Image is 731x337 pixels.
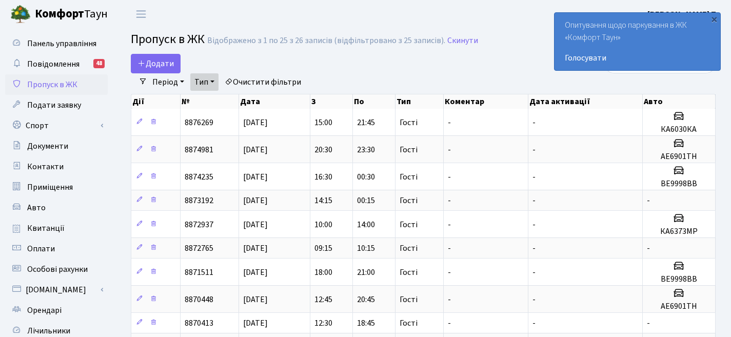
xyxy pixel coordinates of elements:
[5,300,108,321] a: Орендарі
[528,94,642,109] th: Дата активації
[447,36,478,46] a: Скинути
[647,152,711,162] h5: АЕ6901ТН
[131,30,205,48] span: Пропуск в ЖК
[357,243,375,254] span: 10:15
[185,144,213,155] span: 8874981
[5,239,108,259] a: Оплати
[532,195,536,206] span: -
[565,52,710,64] a: Голосувати
[400,196,418,205] span: Гості
[709,14,719,24] div: ×
[448,219,451,230] span: -
[27,58,80,70] span: Повідомлення
[243,219,268,230] span: [DATE]
[35,6,108,23] span: Таун
[647,274,711,284] h5: ВЕ9998ВВ
[243,294,268,305] span: [DATE]
[400,118,418,127] span: Гості
[27,305,62,316] span: Орендарі
[532,117,536,128] span: -
[647,8,719,21] a: [PERSON_NAME] П.
[243,195,268,206] span: [DATE]
[647,125,711,134] h5: КА6030КА
[93,59,105,68] div: 48
[647,195,650,206] span: -
[314,171,332,183] span: 16:30
[27,141,68,152] span: Документи
[647,318,650,329] span: -
[5,54,108,74] a: Повідомлення48
[207,36,445,46] div: Відображено з 1 по 25 з 26 записів (відфільтровано з 25 записів).
[400,319,418,327] span: Гості
[27,325,70,336] span: Лічильники
[357,195,375,206] span: 00:15
[5,177,108,197] a: Приміщення
[5,218,108,239] a: Квитанції
[314,243,332,254] span: 09:15
[5,74,108,95] a: Пропуск в ЖК
[243,243,268,254] span: [DATE]
[5,259,108,280] a: Особові рахунки
[314,219,332,230] span: 10:00
[532,294,536,305] span: -
[5,136,108,156] a: Документи
[400,146,418,154] span: Гості
[448,171,451,183] span: -
[185,267,213,278] span: 8871511
[27,223,65,234] span: Квитанції
[185,243,213,254] span: 8872765
[448,117,451,128] span: -
[357,294,375,305] span: 20:45
[314,117,332,128] span: 15:00
[35,6,84,22] b: Комфорт
[357,171,375,183] span: 00:30
[148,73,188,91] a: Період
[357,219,375,230] span: 14:00
[532,318,536,329] span: -
[448,318,451,329] span: -
[647,302,711,311] h5: АЕ6901ТН
[314,318,332,329] span: 12:30
[357,144,375,155] span: 23:30
[532,243,536,254] span: -
[27,38,96,49] span: Панель управління
[27,202,46,213] span: Авто
[314,267,332,278] span: 18:00
[643,94,716,109] th: Авто
[357,117,375,128] span: 21:45
[243,171,268,183] span: [DATE]
[27,161,64,172] span: Контакти
[131,94,181,109] th: Дії
[5,156,108,177] a: Контакти
[448,243,451,254] span: -
[137,58,174,69] span: Додати
[185,219,213,230] span: 8872937
[444,94,528,109] th: Коментар
[555,13,720,70] div: Опитування щодо паркування в ЖК «Комфорт Таун»
[357,318,375,329] span: 18:45
[400,221,418,229] span: Гості
[243,267,268,278] span: [DATE]
[185,318,213,329] span: 8870413
[243,318,268,329] span: [DATE]
[221,73,305,91] a: Очистити фільтри
[239,94,310,109] th: Дата
[314,144,332,155] span: 20:30
[185,117,213,128] span: 8876269
[400,295,418,304] span: Гості
[310,94,353,109] th: З
[131,54,181,73] a: Додати
[190,73,219,91] a: Тип
[647,227,711,236] h5: КА6373МР
[27,182,73,193] span: Приміщення
[400,244,418,252] span: Гості
[448,144,451,155] span: -
[181,94,239,109] th: №
[243,117,268,128] span: [DATE]
[5,115,108,136] a: Спорт
[27,100,81,111] span: Подати заявку
[5,197,108,218] a: Авто
[27,243,55,254] span: Оплати
[5,280,108,300] a: [DOMAIN_NAME]
[532,267,536,278] span: -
